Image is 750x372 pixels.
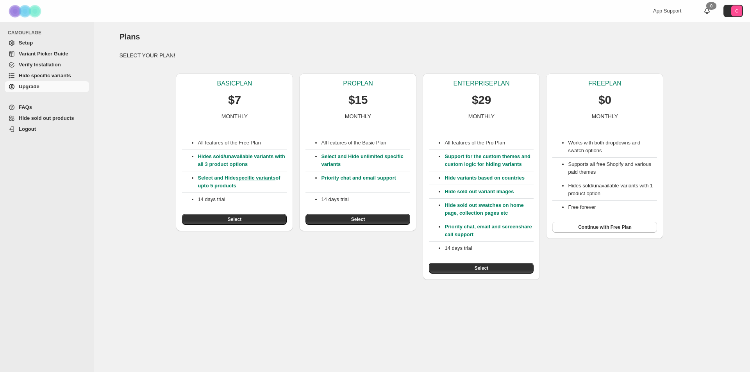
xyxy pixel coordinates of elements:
p: SELECT YOUR PLAN! [120,52,720,59]
span: Plans [120,32,140,41]
li: Works with both dropdowns and swatch options [568,139,657,155]
a: Upgrade [5,81,89,92]
span: Hide specific variants [19,73,71,78]
a: Hide specific variants [5,70,89,81]
a: Verify Installation [5,59,89,70]
img: Camouflage [6,0,45,22]
li: Supports all free Shopify and various paid themes [568,160,657,176]
p: All features of the Basic Plan [321,139,410,147]
div: 0 [706,2,716,10]
p: MONTHLY [592,112,618,120]
p: $15 [348,92,368,108]
button: Continue with Free Plan [552,222,657,233]
a: Logout [5,124,89,135]
p: 14 days trial [321,196,410,203]
p: BASIC PLAN [217,80,252,87]
span: Avatar with initials C [731,5,742,16]
button: Select [429,263,534,274]
span: CAMOUFLAGE [8,30,90,36]
span: App Support [653,8,681,14]
span: Upgrade [19,84,39,89]
p: Hide sold out swatches on home page, collection pages etc [445,201,534,217]
p: 14 days trial [445,244,534,252]
p: FREE PLAN [588,80,621,87]
p: Select and Hide unlimited specific variants [321,153,410,168]
p: $29 [472,92,491,108]
span: Verify Installation [19,62,61,68]
a: Setup [5,37,89,48]
span: Continue with Free Plan [578,224,632,230]
p: PRO PLAN [343,80,373,87]
span: Setup [19,40,33,46]
p: $7 [228,92,241,108]
span: FAQs [19,104,32,110]
button: Avatar with initials C [723,5,743,17]
a: 0 [703,7,711,15]
a: specific variants [236,175,275,181]
p: Hide variants based on countries [445,174,534,182]
p: ENTERPRISE PLAN [453,80,509,87]
p: All features of the Pro Plan [445,139,534,147]
li: Hides sold/unavailable variants with 1 product option [568,182,657,198]
p: Priority chat, email and screenshare call support [445,223,534,239]
p: $0 [598,92,611,108]
span: Select [351,216,365,222]
p: All features of the Free Plan [198,139,287,147]
p: Hides sold/unavailable variants with all 3 product options [198,153,287,168]
span: Select [475,265,488,271]
p: Priority chat and email support [321,174,410,190]
span: Hide sold out products [19,115,74,121]
p: Select and Hide of upto 5 products [198,174,287,190]
p: MONTHLY [468,112,495,120]
text: C [735,9,738,13]
p: 14 days trial [198,196,287,203]
a: Hide sold out products [5,113,89,124]
button: Select [182,214,287,225]
li: Free forever [568,203,657,211]
a: FAQs [5,102,89,113]
p: Hide sold out variant images [445,188,534,196]
span: Logout [19,126,36,132]
p: MONTHLY [221,112,248,120]
span: Select [228,216,241,222]
button: Select [305,214,410,225]
p: Support for the custom themes and custom logic for hiding variants [445,153,534,168]
a: Variant Picker Guide [5,48,89,59]
p: MONTHLY [345,112,371,120]
span: Variant Picker Guide [19,51,68,57]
